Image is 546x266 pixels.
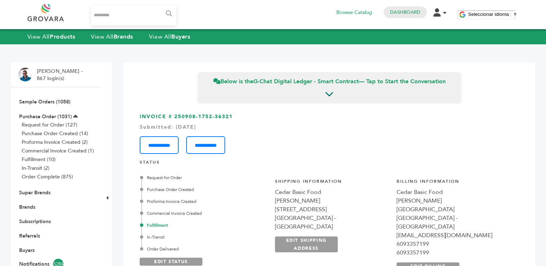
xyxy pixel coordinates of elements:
[19,247,35,254] a: Buyers
[50,33,75,41] strong: Products
[141,210,267,217] div: Commercial Invoice Created
[397,188,511,196] div: Cedar Basic Food
[397,205,511,214] div: [GEOGRAPHIC_DATA]
[91,5,176,26] input: Search...
[397,178,511,188] h4: Billing Information
[397,240,511,248] div: 6093357199
[141,234,267,240] div: In-Transit
[91,33,133,41] a: View AllBrands
[22,147,94,154] a: Commercial Invoice Created (1)
[114,33,133,41] strong: Brands
[22,156,56,163] a: Fulfillment (10)
[390,9,420,15] a: Dashboard
[513,12,517,17] span: ▼
[140,258,202,266] a: EDIT STATUS
[19,204,35,210] a: Brands
[19,218,51,225] a: Subscriptions
[397,214,511,231] div: [GEOGRAPHIC_DATA] - [GEOGRAPHIC_DATA]
[275,205,390,214] div: [STREET_ADDRESS]
[397,196,511,205] div: [PERSON_NAME]
[171,33,190,41] strong: Buyers
[140,159,519,169] h4: STATUS
[19,232,40,239] a: Referrals
[253,77,359,85] strong: G-Chat Digital Ledger - Smart Contract
[336,9,372,17] a: Browse Catalog
[19,98,70,105] a: Sample Orders (1058)
[141,246,267,252] div: Order Delivered
[19,113,72,120] a: Purchase Order (1031)
[27,33,75,41] a: View AllProducts
[468,12,509,17] span: Seleccionar idioma
[19,189,51,196] a: Super Brands
[213,77,446,85] span: Below is the — Tap to Start the Conversation
[275,236,338,252] a: EDIT SHIPPING ADDRESS
[141,222,267,229] div: Fulfillment
[22,173,73,180] a: Order Complete (875)
[140,124,519,131] div: Submitted: [DATE]
[22,165,49,172] a: In-Transit (2)
[511,12,511,17] span: ​
[141,198,267,205] div: Proforma Invoice Created
[275,214,390,231] div: [GEOGRAPHIC_DATA] - [GEOGRAPHIC_DATA]
[275,188,390,196] div: Cedar Basic Food
[140,113,519,154] h3: INVOICE # 250908-1752-36321
[149,33,191,41] a: View AllBuyers
[22,130,88,137] a: Purchase Order Created (14)
[141,186,267,193] div: Purchase Order Created
[468,12,517,17] a: Seleccionar idioma​
[141,174,267,181] div: Request for Order
[397,248,511,257] div: 6093357199
[22,139,88,146] a: Proforma Invoice Created (2)
[22,121,77,128] a: Request for Order (127)
[37,68,84,82] li: [PERSON_NAME] - 867 login(s)
[275,196,390,205] div: [PERSON_NAME]
[397,231,511,240] div: [EMAIL_ADDRESS][DOMAIN_NAME]
[275,178,390,188] h4: Shipping Information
